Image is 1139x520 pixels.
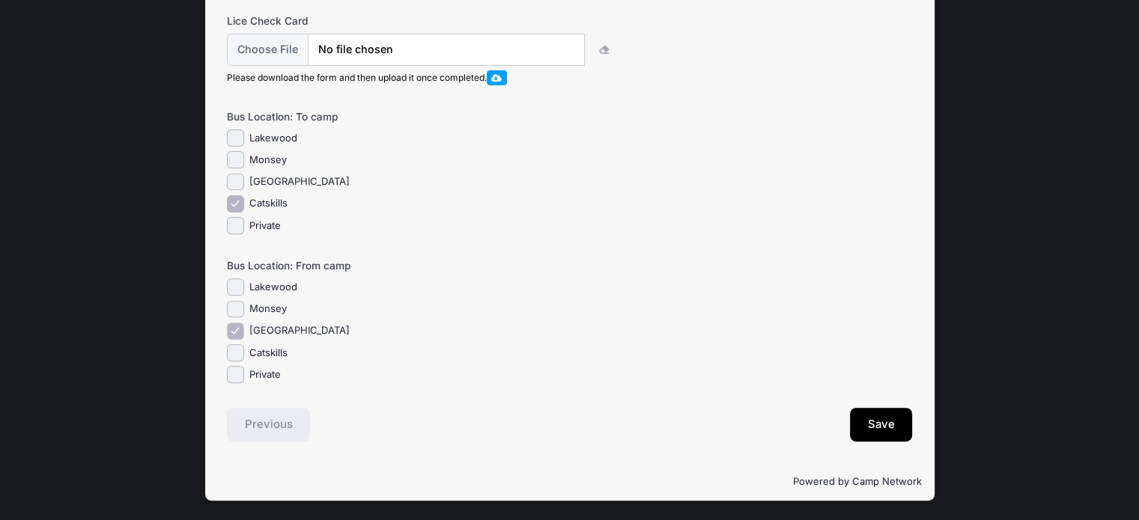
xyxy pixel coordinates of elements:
div: Please download the form and then upload it once completed. [227,70,627,85]
label: Monsey [249,302,287,316]
button: Save [850,408,913,442]
label: Private [249,367,281,382]
label: Lice Check Card [227,13,455,28]
label: Bus Location: To camp [227,109,455,124]
label: [GEOGRAPHIC_DATA] [249,174,350,189]
label: [GEOGRAPHIC_DATA] [249,323,350,338]
label: Lakewood [249,131,297,146]
p: Powered by Camp Network [217,474,923,489]
label: Private [249,218,281,233]
label: Bus Location: From camp [227,258,455,273]
label: Catskills [249,196,288,211]
label: Catskills [249,346,288,361]
label: Lakewood [249,280,297,295]
label: Monsey [249,153,287,168]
